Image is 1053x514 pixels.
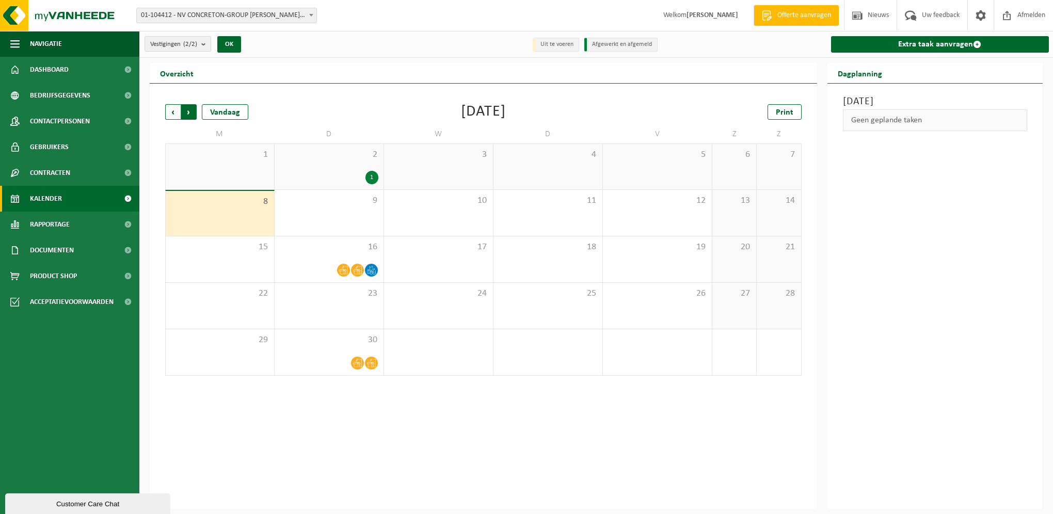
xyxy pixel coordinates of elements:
h2: Overzicht [150,63,204,83]
span: 4 [499,149,597,160]
span: Product Shop [30,263,77,289]
a: Print [768,104,802,120]
li: Afgewerkt en afgemeld [584,38,658,52]
td: V [603,125,712,143]
div: 1 [365,171,378,184]
span: 8 [171,196,269,207]
span: 16 [280,242,378,253]
span: Kalender [30,186,62,212]
span: 20 [717,242,751,253]
span: 29 [171,334,269,346]
span: Vestigingen [150,37,197,52]
span: Dashboard [30,57,69,83]
span: 22 [171,288,269,299]
span: 26 [608,288,707,299]
span: 17 [389,242,488,253]
span: 24 [389,288,488,299]
span: 7 [762,149,795,160]
span: 28 [762,288,795,299]
span: Contactpersonen [30,108,90,134]
span: 14 [762,195,795,206]
span: Acceptatievoorwaarden [30,289,114,315]
span: 6 [717,149,751,160]
span: Vorige [165,104,181,120]
iframe: chat widget [5,491,172,514]
span: 01-104412 - NV CONCRETON-GROUP W.NAESSENS - SCHENDELBEKE [137,8,316,23]
span: 21 [762,242,795,253]
span: Bedrijfsgegevens [30,83,90,108]
span: 11 [499,195,597,206]
span: Print [776,108,793,117]
span: 1 [171,149,269,160]
span: 3 [389,149,488,160]
span: 15 [171,242,269,253]
span: 25 [499,288,597,299]
button: Vestigingen(2/2) [145,36,211,52]
span: 5 [608,149,707,160]
h3: [DATE] [843,94,1028,109]
span: 30 [280,334,378,346]
td: Z [712,125,757,143]
span: Volgende [181,104,197,120]
button: OK [217,36,241,53]
td: M [165,125,275,143]
h2: Dagplanning [827,63,892,83]
span: 19 [608,242,707,253]
span: Contracten [30,160,70,186]
count: (2/2) [183,41,197,47]
span: Offerte aanvragen [775,10,834,21]
span: Documenten [30,237,74,263]
a: Extra taak aanvragen [831,36,1049,53]
td: Z [757,125,801,143]
span: 13 [717,195,751,206]
span: 18 [499,242,597,253]
span: 9 [280,195,378,206]
span: 2 [280,149,378,160]
td: D [275,125,384,143]
div: Vandaag [202,104,248,120]
li: Uit te voeren [533,38,579,52]
span: 27 [717,288,751,299]
span: Navigatie [30,31,62,57]
div: Geen geplande taken [843,109,1028,131]
span: 12 [608,195,707,206]
td: W [384,125,493,143]
td: D [493,125,603,143]
span: 01-104412 - NV CONCRETON-GROUP W.NAESSENS - SCHENDELBEKE [136,8,317,23]
span: 10 [389,195,488,206]
strong: [PERSON_NAME] [687,11,738,19]
span: Rapportage [30,212,70,237]
span: Gebruikers [30,134,69,160]
div: [DATE] [461,104,506,120]
span: 23 [280,288,378,299]
a: Offerte aanvragen [754,5,839,26]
